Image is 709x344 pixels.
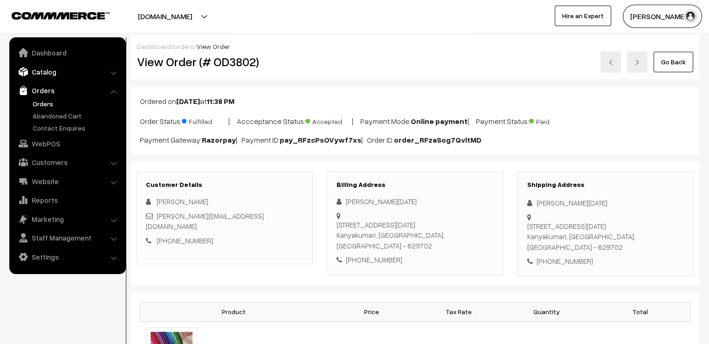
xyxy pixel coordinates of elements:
a: Go Back [654,52,693,72]
a: Customers [12,154,123,171]
p: Payment Gateway: | Payment ID: | Order ID: [140,134,690,145]
a: Dashboard [137,42,171,50]
button: [PERSON_NAME] [623,5,702,28]
a: Settings [12,248,123,265]
a: WebPOS [12,135,123,152]
a: Orders [30,99,123,109]
a: Reports [12,192,123,208]
th: Total [590,302,690,321]
a: Dashboard [12,44,123,61]
b: order_RFzaSog7QvltMD [394,135,482,144]
h3: Shipping Address [527,181,684,189]
img: left-arrow.png [608,60,613,65]
b: Online payment [411,117,468,126]
div: [PERSON_NAME][DATE] [337,196,494,207]
th: Tax Rate [415,302,502,321]
a: Orders [12,82,123,99]
a: Website [12,173,123,190]
span: Accepted [305,114,352,126]
b: [DATE] [176,96,200,106]
th: Price [328,302,415,321]
span: View Order [197,42,230,50]
span: [PERSON_NAME] [157,197,208,206]
div: [PHONE_NUMBER] [527,256,684,267]
p: Ordered on at [140,96,690,107]
h3: Billing Address [337,181,494,189]
span: Paid [529,114,576,126]
a: COMMMERCE [12,9,93,21]
div: [PERSON_NAME][DATE] [527,198,684,208]
img: right-arrow.png [634,60,640,65]
a: Marketing [12,211,123,227]
b: 11:38 PM [207,96,234,106]
button: [DOMAIN_NAME] [105,5,225,28]
p: Order Status: | Accceptance Status: | Payment Mode: | Payment Status: [140,114,690,127]
a: Abandoned Cart [30,111,123,121]
div: [STREET_ADDRESS][DATE] Kanyakumari, [GEOGRAPHIC_DATA], [GEOGRAPHIC_DATA] - 629702 [527,221,684,253]
span: Fulfilled [182,114,228,126]
a: Catalog [12,63,123,80]
a: Hire an Expert [555,6,611,26]
img: user [683,9,697,23]
b: Razorpay [202,135,236,144]
a: orders [173,42,194,50]
div: [STREET_ADDRESS][DATE] Kanyakumari, [GEOGRAPHIC_DATA], [GEOGRAPHIC_DATA] - 629702 [337,220,494,251]
a: Staff Management [12,229,123,246]
th: Product [140,302,328,321]
b: pay_RFzcPsOVywf7xs [280,135,361,144]
a: [PERSON_NAME][EMAIL_ADDRESS][DOMAIN_NAME] [146,212,264,231]
div: [PHONE_NUMBER] [337,255,494,265]
a: [PHONE_NUMBER] [157,236,213,245]
h2: View Order (# OD3802) [137,55,313,69]
div: / / [137,41,693,51]
a: Contact Enquires [30,123,123,133]
th: Quantity [502,302,590,321]
h3: Customer Details [146,181,303,189]
img: COMMMERCE [12,12,110,19]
